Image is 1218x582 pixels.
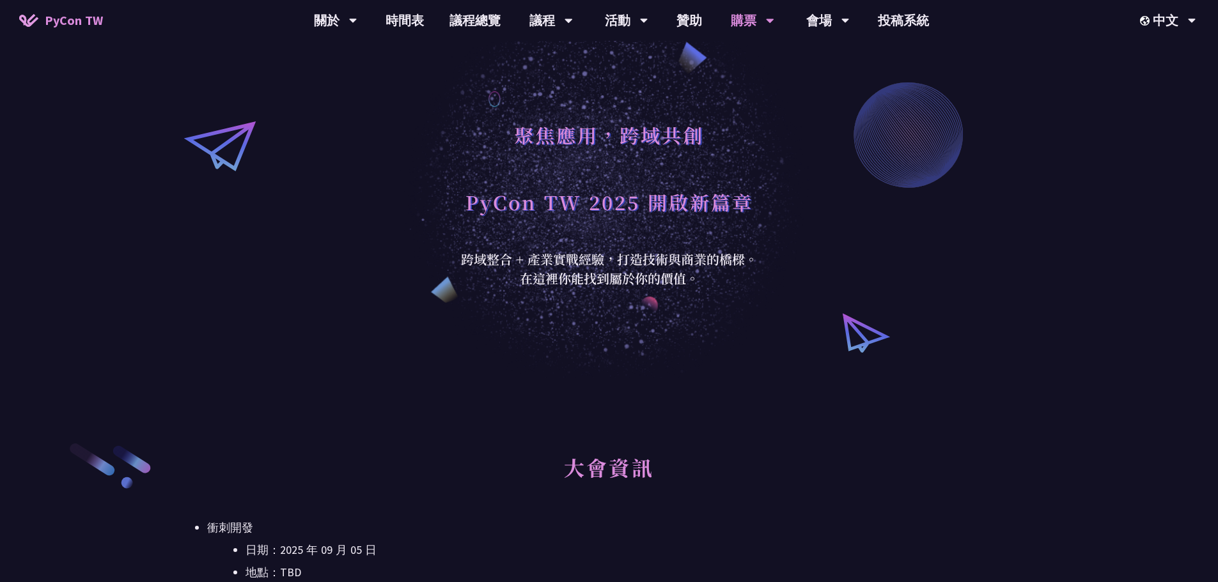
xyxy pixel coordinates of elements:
[453,250,766,288] div: 跨域整合 + 產業實戰經驗，打造技術與商業的橋樑。 在這裡你能找到屬於你的價值。
[465,183,753,221] h1: PyCon TW 2025 開啟新篇章
[246,540,1011,560] li: 日期：2025 年 09 月 05 日
[19,14,38,27] img: Home icon of PyCon TW 2025
[1140,16,1153,26] img: Locale Icon
[45,11,103,30] span: PyCon TW
[207,441,1011,512] h2: 大會資訊
[514,116,704,154] h1: 聚焦應用，跨域共創
[6,4,116,36] a: PyCon TW
[207,518,1011,582] li: 衝刺開發
[246,563,1011,582] li: 地點：TBD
